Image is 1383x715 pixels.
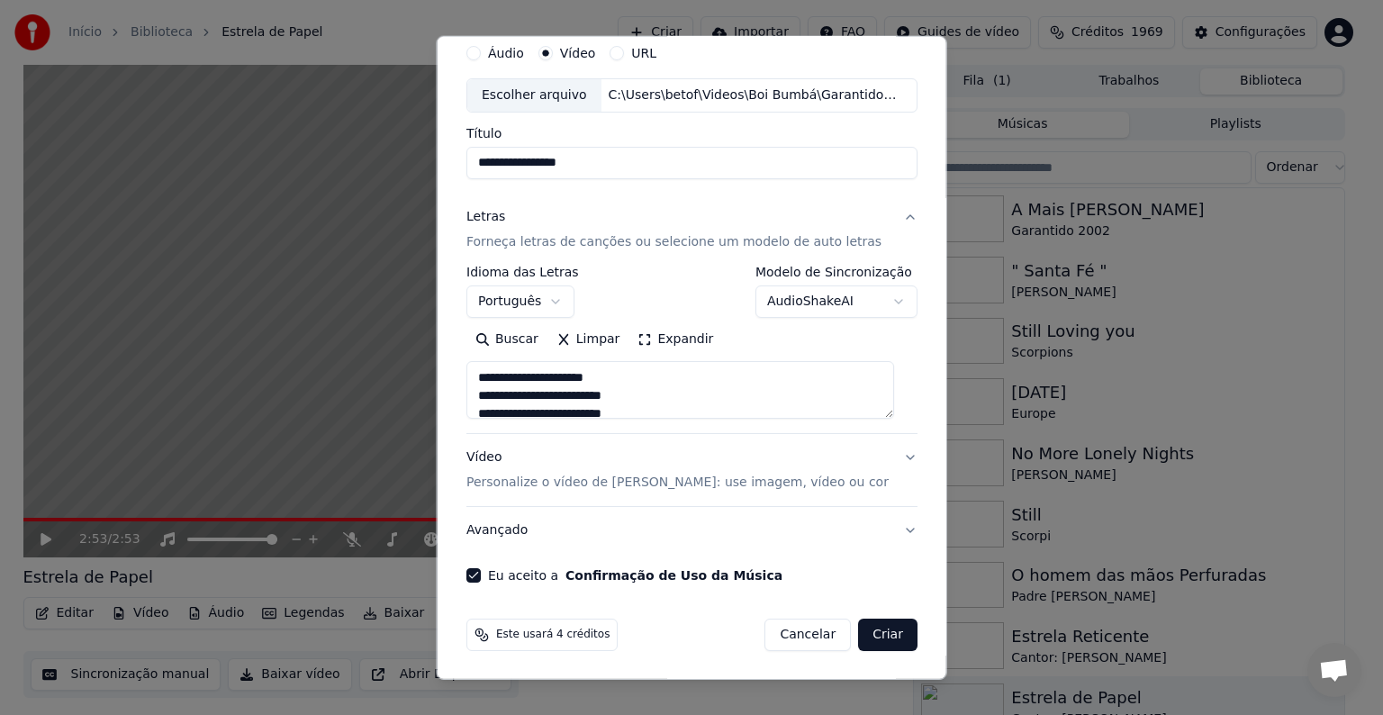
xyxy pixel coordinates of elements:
label: Eu aceito a [488,569,782,582]
button: Cancelar [764,619,851,651]
button: Eu aceito a [565,569,782,582]
p: Personalize o vídeo de [PERSON_NAME]: use imagem, vídeo ou cor [466,474,889,492]
div: Escolher arquivo [467,79,601,112]
button: VídeoPersonalize o vídeo de [PERSON_NAME]: use imagem, vídeo ou cor [466,434,917,506]
label: URL [631,47,656,59]
button: Buscar [466,325,547,354]
span: Este usará 4 créditos [496,628,610,642]
div: C:\Users\betof\Videos\Boi Bumbá\Garantido 2002\Alma de Guerreiro.mp4 [601,86,907,104]
div: LetrasForneça letras de canções ou selecione um modelo de auto letras [466,266,917,433]
button: Avançado [466,507,917,554]
label: Modelo de Sincronização [755,266,917,278]
button: Criar [858,619,917,651]
label: Idioma das Letras [466,266,579,278]
label: Título [466,127,917,140]
label: Áudio [488,47,524,59]
div: Letras [466,208,505,226]
div: Vídeo [466,448,889,492]
button: Expandir [628,325,722,354]
p: Forneça letras de canções ou selecione um modelo de auto letras [466,233,881,251]
button: Limpar [547,325,628,354]
label: Vídeo [559,47,595,59]
button: LetrasForneça letras de canções ou selecione um modelo de auto letras [466,194,917,266]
